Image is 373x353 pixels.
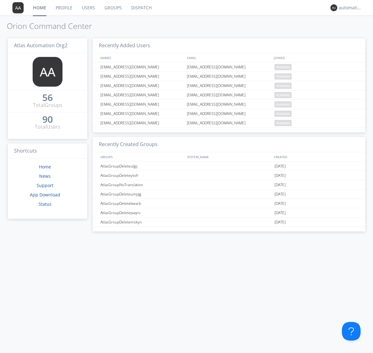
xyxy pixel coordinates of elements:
div: [EMAIL_ADDRESS][DOMAIN_NAME] [185,90,273,99]
span: [DATE] [274,171,286,180]
a: AtlasGroupDeletepaqro[DATE] [93,208,365,218]
div: JOINED [272,53,359,62]
div: AtlasGroupDeletepaqro [99,208,185,217]
div: [EMAIL_ADDRESS][DOMAIN_NAME] [99,90,185,99]
div: [EMAIL_ADDRESS][DOMAIN_NAME] [185,100,273,109]
div: [EMAIL_ADDRESS][DOMAIN_NAME] [99,118,185,127]
iframe: Toggle Customer Support [342,322,361,341]
a: AtlasGroupDeletebwarb[DATE] [93,199,365,208]
div: EMAIL [186,53,272,62]
a: 90 [42,116,53,123]
span: [DATE] [274,162,286,171]
div: 56 [42,94,53,101]
span: [DATE] [274,190,286,199]
span: pending [274,83,292,89]
span: [DATE] [274,218,286,227]
a: [EMAIL_ADDRESS][DOMAIN_NAME][EMAIL_ADDRESS][DOMAIN_NAME]pending [93,90,365,100]
span: [DATE] [274,199,286,208]
a: Home [39,164,51,170]
div: [EMAIL_ADDRESS][DOMAIN_NAME] [99,109,185,118]
h3: Recently Created Groups [93,137,365,152]
h3: Recently Added Users [93,38,365,53]
div: Total Users [35,123,60,131]
div: SYSTEM_NAME [186,152,272,161]
span: pending [274,120,292,126]
div: GROUPS [99,152,184,161]
a: [EMAIL_ADDRESS][DOMAIN_NAME][EMAIL_ADDRESS][DOMAIN_NAME]pending [93,72,365,81]
a: AtlasGroupDeleteumjqg[DATE] [93,190,365,199]
div: NAMES [99,53,184,62]
a: Status [39,201,52,207]
a: AtlasGroupDeleteulgij[DATE] [93,162,365,171]
a: [EMAIL_ADDRESS][DOMAIN_NAME][EMAIL_ADDRESS][DOMAIN_NAME]pending [93,118,365,128]
span: Atlas Automation Org2 [14,42,67,49]
a: [EMAIL_ADDRESS][DOMAIN_NAME][EMAIL_ADDRESS][DOMAIN_NAME]pending [93,62,365,72]
div: [EMAIL_ADDRESS][DOMAIN_NAME] [99,100,185,109]
a: Support [37,182,53,188]
div: [EMAIL_ADDRESS][DOMAIN_NAME] [185,109,273,118]
span: pending [274,101,292,108]
div: Total Groups [33,102,62,109]
div: AtlasGroupDeleteytofr [99,171,185,180]
div: AtlasGroupDeleteulgij [99,162,185,171]
div: AtlasGroupNoTranslation [99,180,185,189]
div: AtlasGroupDeletebwarb [99,199,185,208]
div: AtlasGroupDeletemskyn [99,218,185,227]
span: pending [274,64,292,70]
span: [DATE] [274,208,286,218]
a: [EMAIL_ADDRESS][DOMAIN_NAME][EMAIL_ADDRESS][DOMAIN_NAME]pending [93,100,365,109]
a: [EMAIL_ADDRESS][DOMAIN_NAME][EMAIL_ADDRESS][DOMAIN_NAME]pending [93,81,365,90]
a: AtlasGroupDeletemskyn[DATE] [93,218,365,227]
div: CREATED [272,152,359,161]
div: [EMAIL_ADDRESS][DOMAIN_NAME] [99,72,185,81]
div: [EMAIL_ADDRESS][DOMAIN_NAME] [99,81,185,90]
img: 373638.png [12,2,24,13]
span: [DATE] [274,180,286,190]
a: App Download [30,192,60,198]
div: [EMAIL_ADDRESS][DOMAIN_NAME] [99,62,185,71]
span: pending [274,92,292,98]
div: AtlasGroupDeleteumjqg [99,190,185,199]
a: 56 [42,94,53,102]
h3: Shortcuts [8,144,87,159]
div: 90 [42,116,53,122]
div: [EMAIL_ADDRESS][DOMAIN_NAME] [185,81,273,90]
a: News [39,173,51,179]
div: [EMAIL_ADDRESS][DOMAIN_NAME] [185,72,273,81]
img: 373638.png [330,4,337,11]
div: automation+atlas0017+org2 [339,5,362,11]
a: AtlasGroupNoTranslation[DATE] [93,180,365,190]
span: pending [274,73,292,80]
a: AtlasGroupDeleteytofr[DATE] [93,171,365,180]
span: pending [274,111,292,117]
div: [EMAIL_ADDRESS][DOMAIN_NAME] [185,62,273,71]
a: [EMAIL_ADDRESS][DOMAIN_NAME][EMAIL_ADDRESS][DOMAIN_NAME]pending [93,109,365,118]
img: 373638.png [33,57,62,87]
div: [EMAIL_ADDRESS][DOMAIN_NAME] [185,118,273,127]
